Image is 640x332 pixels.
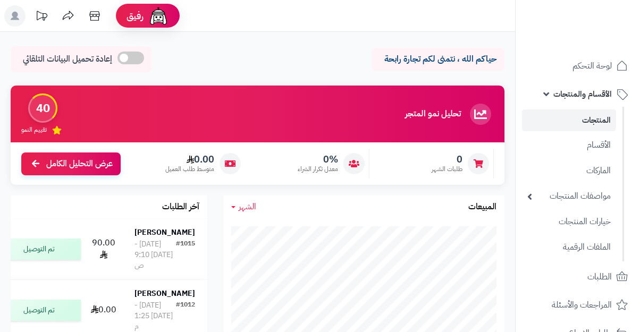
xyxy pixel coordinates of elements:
span: إعادة تحميل البيانات التلقائي [23,53,112,65]
span: الأقسام والمنتجات [553,87,612,101]
a: الأقسام [522,134,616,157]
a: المنتجات [522,109,616,131]
h3: المبيعات [468,202,496,212]
span: 0.00 [165,154,214,165]
strong: [PERSON_NAME] [134,227,195,238]
span: الطلبات [587,269,612,284]
span: متوسط طلب العميل [165,165,214,174]
span: طلبات الشهر [432,165,462,174]
span: تقييم النمو [21,125,47,134]
span: المراجعات والأسئلة [552,297,612,312]
p: حياكم الله ، نتمنى لكم تجارة رابحة [380,53,496,65]
a: لوحة التحكم [522,53,634,79]
span: 0% [298,154,338,165]
a: الماركات [522,159,616,182]
a: الشهر [231,201,256,213]
div: [DATE] - [DATE] 9:10 ص [134,239,176,271]
a: تحديثات المنصة [28,5,55,29]
div: #1012 [176,300,195,332]
span: الشهر [239,200,256,213]
span: 0 [432,154,462,165]
span: رفيق [127,10,144,22]
a: خيارات المنتجات [522,210,616,233]
span: معدل تكرار الشراء [298,165,338,174]
h3: آخر الطلبات [162,202,199,212]
span: لوحة التحكم [572,58,612,73]
a: عرض التحليل الكامل [21,152,121,175]
a: المراجعات والأسئلة [522,292,634,318]
td: 90.00 [85,219,122,279]
img: ai-face.png [148,5,169,27]
div: #1015 [176,239,195,271]
div: [DATE] - [DATE] 1:25 م [134,300,176,332]
a: مواصفات المنتجات [522,185,616,208]
a: الملفات الرقمية [522,236,616,259]
span: عرض التحليل الكامل [46,158,113,170]
h3: تحليل نمو المتجر [405,109,461,119]
strong: [PERSON_NAME] [134,288,195,299]
a: الطلبات [522,264,634,290]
